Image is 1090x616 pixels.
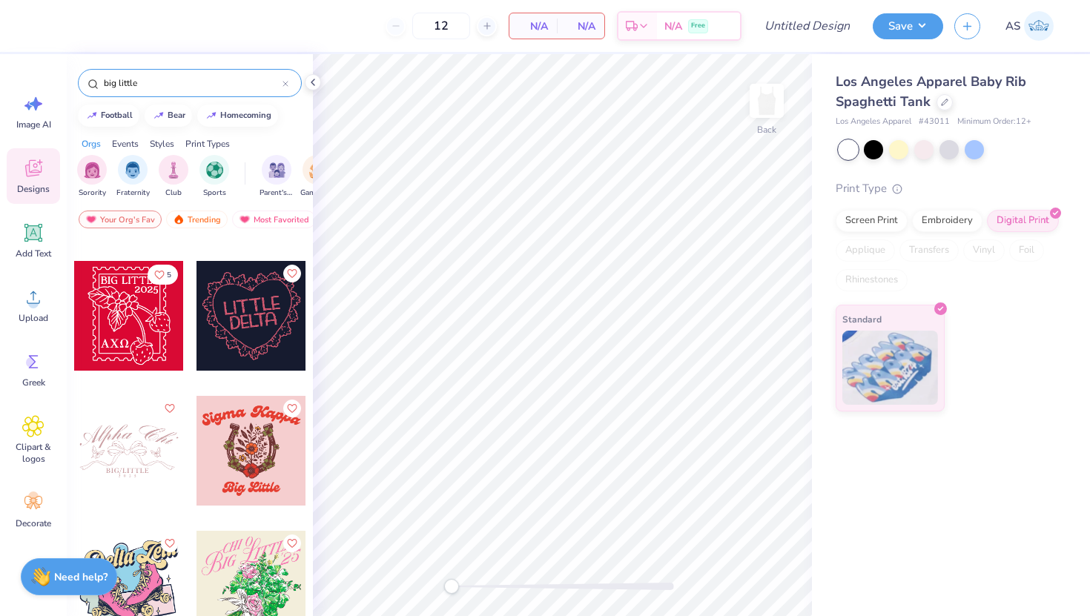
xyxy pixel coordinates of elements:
[873,13,943,39] button: Save
[836,116,911,128] span: Los Angeles Apparel
[1005,18,1020,35] span: AS
[197,105,278,127] button: homecoming
[84,162,101,179] img: Sorority Image
[102,76,283,90] input: Try "Alpha"
[153,111,165,120] img: trend_line.gif
[518,19,548,34] span: N/A
[987,210,1059,232] div: Digital Print
[205,111,217,120] img: trend_line.gif
[185,137,230,150] div: Print Types
[148,265,178,285] button: Like
[16,119,51,130] span: Image AI
[150,137,174,150] div: Styles
[999,11,1060,41] a: AS
[19,312,48,324] span: Upload
[753,11,862,41] input: Untitled Design
[444,579,459,594] div: Accessibility label
[836,269,908,291] div: Rhinestones
[167,271,171,279] span: 5
[309,162,326,179] img: Game Day Image
[116,155,150,199] div: filter for Fraternity
[260,155,294,199] div: filter for Parent's Weekend
[300,188,334,199] span: Game Day
[260,188,294,199] span: Parent's Weekend
[664,19,682,34] span: N/A
[206,162,223,179] img: Sports Image
[836,73,1026,110] span: Los Angeles Apparel Baby Rib Spaghetti Tank
[283,400,301,417] button: Like
[836,210,908,232] div: Screen Print
[199,155,229,199] button: filter button
[112,137,139,150] div: Events
[125,162,141,179] img: Fraternity Image
[165,188,182,199] span: Club
[300,155,334,199] button: filter button
[899,239,959,262] div: Transfers
[77,155,107,199] div: filter for Sorority
[173,214,185,225] img: trending.gif
[836,180,1060,197] div: Print Type
[77,155,107,199] button: filter button
[842,311,882,327] span: Standard
[260,155,294,199] button: filter button
[159,155,188,199] button: filter button
[757,123,776,136] div: Back
[22,377,45,388] span: Greek
[1024,11,1054,41] img: Ayla Schmanke
[963,239,1005,262] div: Vinyl
[232,211,316,228] div: Most Favorited
[9,441,58,465] span: Clipart & logos
[85,214,97,225] img: most_fav.gif
[268,162,285,179] img: Parent's Weekend Image
[239,214,251,225] img: most_fav.gif
[691,21,705,31] span: Free
[159,155,188,199] div: filter for Club
[17,183,50,195] span: Designs
[300,155,334,199] div: filter for Game Day
[54,570,108,584] strong: Need help?
[919,116,950,128] span: # 43011
[16,517,51,529] span: Decorate
[116,155,150,199] button: filter button
[161,400,179,417] button: Like
[79,188,106,199] span: Sorority
[82,137,101,150] div: Orgs
[1009,239,1044,262] div: Foil
[168,111,185,119] div: bear
[101,111,133,119] div: football
[161,534,179,552] button: Like
[842,331,938,405] img: Standard
[412,13,470,39] input: – –
[283,265,301,282] button: Like
[836,239,895,262] div: Applique
[203,188,226,199] span: Sports
[283,534,301,552] button: Like
[199,155,229,199] div: filter for Sports
[165,162,182,179] img: Club Image
[566,19,595,34] span: N/A
[166,211,228,228] div: Trending
[86,111,98,120] img: trend_line.gif
[957,116,1031,128] span: Minimum Order: 12 +
[145,105,192,127] button: bear
[220,111,271,119] div: homecoming
[752,86,782,116] img: Back
[912,210,982,232] div: Embroidery
[16,248,51,259] span: Add Text
[79,211,162,228] div: Your Org's Fav
[116,188,150,199] span: Fraternity
[78,105,139,127] button: football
